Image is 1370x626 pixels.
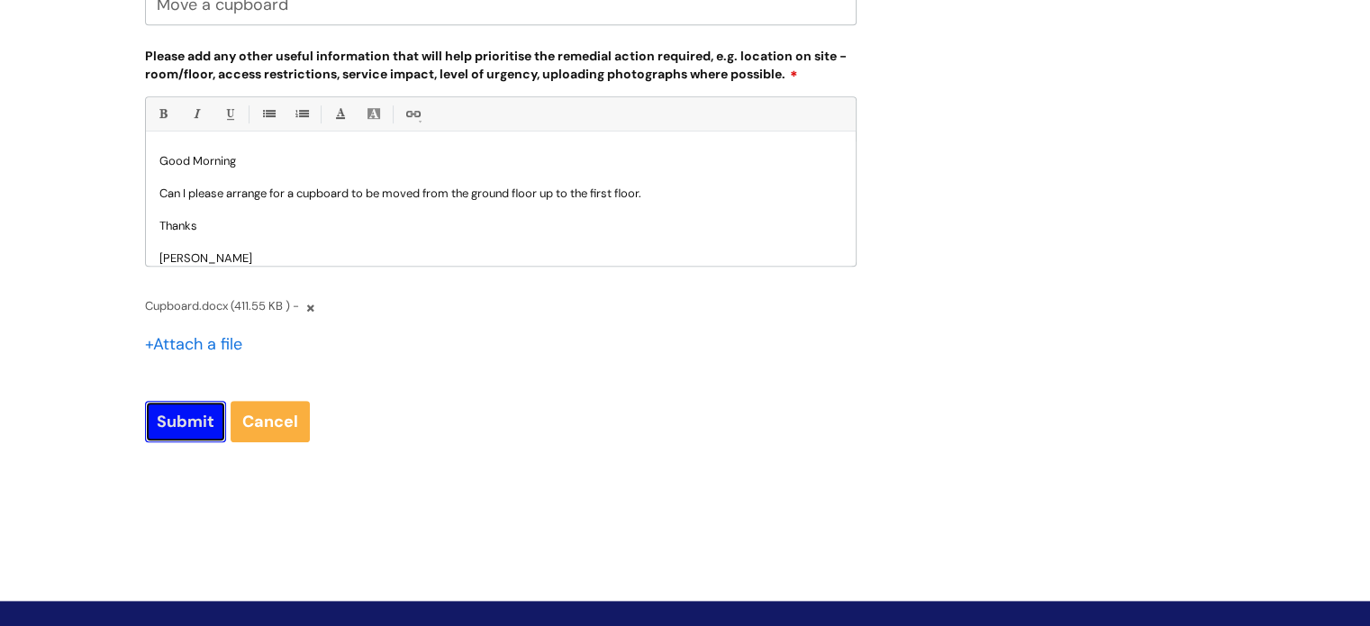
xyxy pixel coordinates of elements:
a: • Unordered List (Ctrl-Shift-7) [257,103,279,125]
span: + [145,333,153,355]
input: Submit [145,401,226,442]
p: Good Morning [159,153,842,169]
label: Please add any other useful information that will help prioritise the remedial action required, e... [145,45,857,82]
p: Can I please arrange for a cupboard to be moved from the ground floor up to the first floor. [159,186,842,202]
a: Font Color [329,103,351,125]
p: Thanks [159,218,842,234]
a: Italic (Ctrl-I) [185,103,207,125]
span: Cupboard.docx (411.55 KB ) - [145,295,303,316]
p: [PERSON_NAME] [159,250,842,267]
a: Back Color [362,103,385,125]
a: 1. Ordered List (Ctrl-Shift-8) [290,103,313,125]
a: Underline(Ctrl-U) [218,103,240,125]
a: Bold (Ctrl-B) [151,103,174,125]
div: Attach a file [145,330,253,358]
a: Link [401,103,423,125]
a: Cancel [231,401,310,442]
